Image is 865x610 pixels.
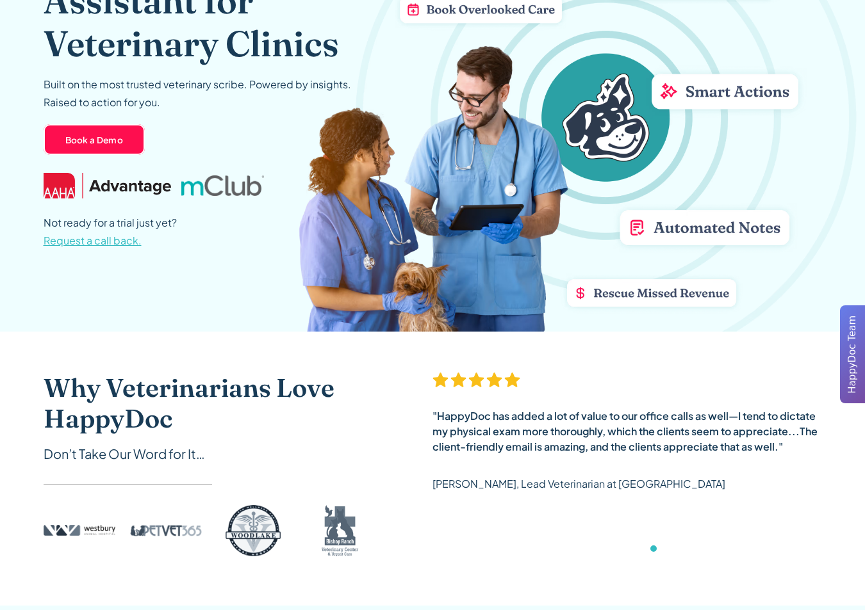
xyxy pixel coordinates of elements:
div: Show slide 2 of 6 [608,545,614,552]
div: "HappyDoc has added a lot of value to our office calls as well—I tend to dictate my physical exam... [432,408,822,454]
p: Not ready for a trial just yet? [44,214,177,250]
div: carousel [432,373,822,565]
img: PetVet 365 logo [130,505,202,556]
img: Bishop Ranch logo [304,505,376,556]
h2: Why Veterinarians Love HappyDoc [44,373,382,434]
div: Show slide 6 of 6 [650,545,657,552]
img: Woodlake logo [217,505,289,556]
div: Don’t Take Our Word for It… [44,444,382,463]
a: Book a Demo [44,124,145,155]
p: Built on the most trusted veterinary scribe. Powered by insights. Raised to action for you. [44,76,351,111]
div: Show slide 1 of 6 [598,545,604,552]
img: mclub logo [181,175,263,196]
span: Request a call back. [44,234,142,247]
div: 6 of 6 [432,373,822,565]
div: Show slide 3 of 6 [618,545,625,552]
img: AAHA Advantage logo [44,173,172,198]
div: Show slide 4 of 6 [629,545,636,552]
img: Westbury [44,505,115,556]
p: [PERSON_NAME], Lead Veterinarian at [GEOGRAPHIC_DATA] [432,475,725,493]
div: Show slide 5 of 6 [639,545,646,552]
